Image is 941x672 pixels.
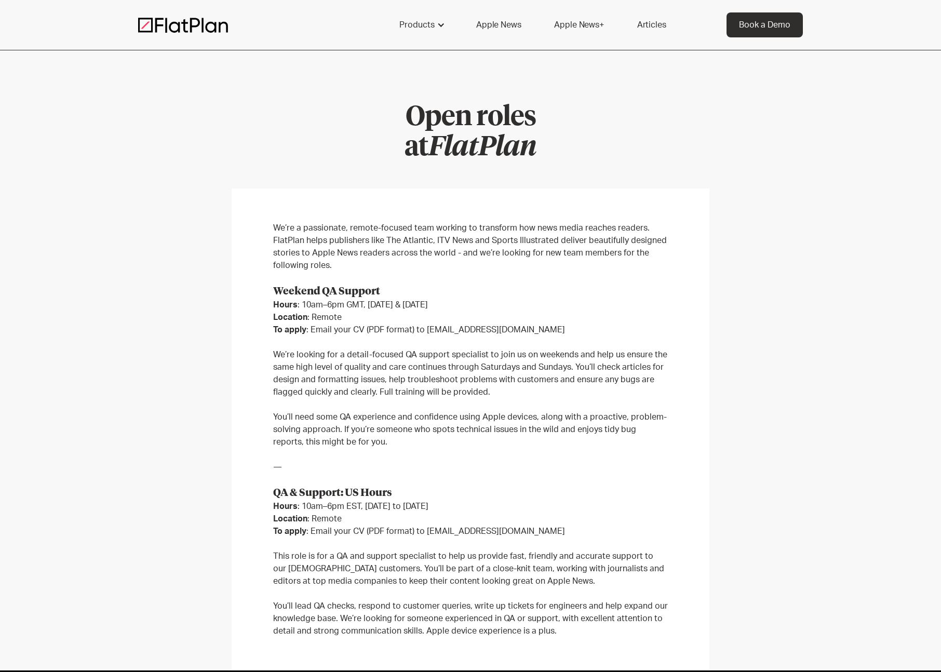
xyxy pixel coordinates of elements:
[273,448,668,461] p: ‍
[273,500,668,537] p: : 10am–6pm EST, [DATE] to [DATE] : Remote : Email your CV (PDF format) to [EMAIL_ADDRESS][DOMAIN_...
[464,12,533,37] a: Apple News
[273,486,668,500] h6: QA & Support: US Hours
[739,19,790,31] div: Book a Demo
[273,461,668,486] p: ⸻ ‍
[387,12,455,37] div: Products
[273,515,307,523] strong: Location
[273,600,668,637] p: You’ll lead QA checks, respond to customer queries, write up tickets for engineers and help expan...
[625,12,679,37] a: Articles
[399,19,435,31] div: Products
[273,411,668,448] p: You’ll need some QA experience and confidence using Apple devices, along with a proactive, proble...
[273,398,668,411] p: ‍
[273,326,306,334] strong: To apply
[273,301,298,309] strong: Hours
[273,336,668,348] p: ‍
[273,550,668,587] p: This role is for a QA and support specialist to help us provide fast, friendly and accurate suppo...
[273,313,307,321] strong: Location
[273,222,668,272] p: We’re a passionate, remote-focused team working to transform how news media reaches readers. Flat...
[273,272,668,284] p: ‍
[273,299,668,336] p: : 10am–6pm GMT, [DATE] & [DATE] : Remote : Email your CV (PDF format) to [EMAIL_ADDRESS][DOMAIN_N...
[727,12,803,37] a: Book a Demo
[273,527,306,535] strong: To apply
[542,12,616,37] a: Apple News+
[273,537,668,550] p: ‍
[428,134,536,161] em: FlatPlan
[273,284,668,299] h6: Weekend QA Support
[273,502,298,510] strong: Hours
[273,587,668,600] p: ‍
[273,348,668,398] p: We’re looking for a detail-focused QA support specialist to join us on weekends and help us ensur...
